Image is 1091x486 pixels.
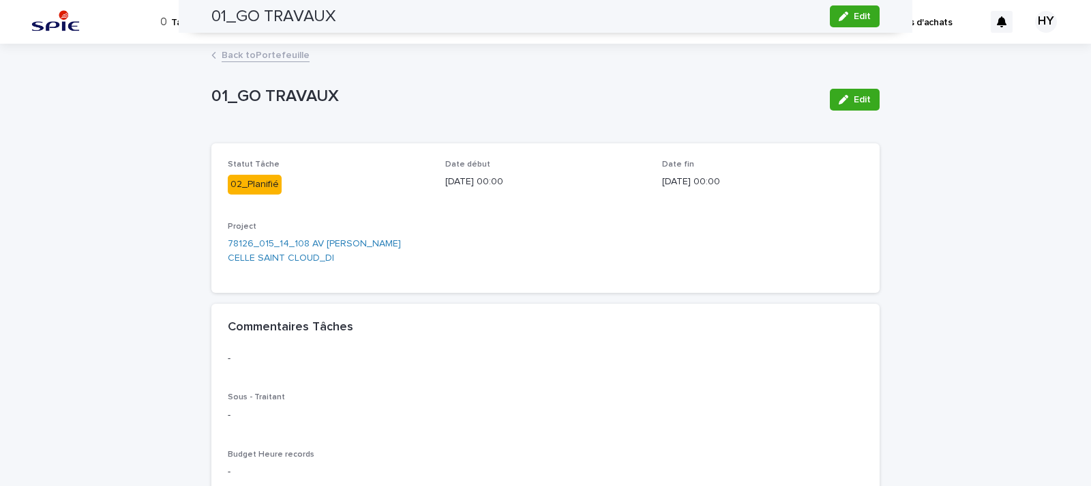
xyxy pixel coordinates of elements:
span: Sous - Traitant [228,393,285,401]
h2: Commentaires Tâches [228,320,353,335]
button: Edit [830,89,880,111]
span: Budget Heure records [228,451,314,459]
span: Date début [445,160,490,169]
p: - [228,408,863,423]
a: 78126_015_14_108 AV [PERSON_NAME] CELLE SAINT CLOUD_DI [228,237,429,266]
p: - [228,465,863,479]
span: Project [228,223,256,231]
div: 02_Planifié [228,175,282,195]
p: 01_GO TRAVAUX [211,87,819,106]
span: Date fin [662,160,694,169]
div: HY [1035,11,1057,33]
img: svstPd6MQfCT1uX1QGkG [27,8,84,35]
span: Statut Tâche [228,160,280,169]
span: Edit [854,95,871,104]
p: [DATE] 00:00 [662,175,863,189]
p: - [228,352,863,366]
a: Back toPortefeuille [222,46,310,62]
p: [DATE] 00:00 [445,175,646,189]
